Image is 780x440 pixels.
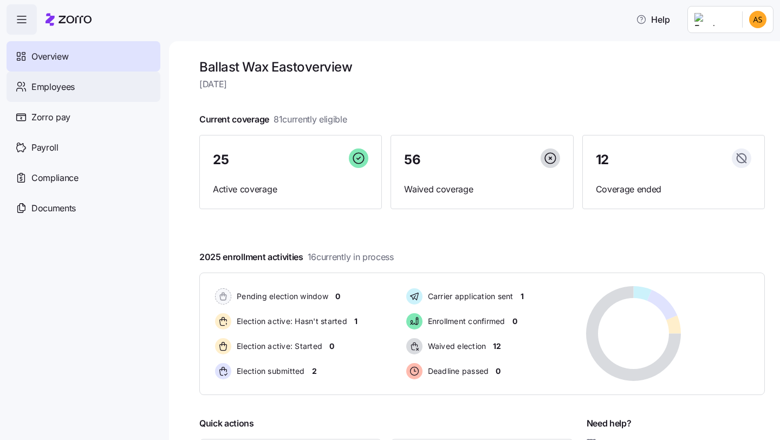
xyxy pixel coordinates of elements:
[199,113,347,126] span: Current coverage
[6,41,160,72] a: Overview
[521,291,524,302] span: 1
[199,77,765,91] span: [DATE]
[308,250,394,264] span: 16 currently in process
[335,291,340,302] span: 0
[512,316,517,327] span: 0
[233,291,328,302] span: Pending election window
[636,13,670,26] span: Help
[596,153,609,166] span: 12
[199,250,394,264] span: 2025 enrollment activities
[31,141,58,154] span: Payroll
[749,11,766,28] img: 835be5d9d2fb0bff5529581db3e63ca5
[425,291,513,302] span: Carrier application sent
[6,193,160,223] a: Documents
[213,153,229,166] span: 25
[213,183,368,196] span: Active coverage
[233,366,305,377] span: Election submitted
[425,316,505,327] span: Enrollment confirmed
[404,153,420,166] span: 56
[31,50,68,63] span: Overview
[496,366,500,377] span: 0
[233,316,347,327] span: Election active: Hasn't started
[404,183,560,196] span: Waived coverage
[329,341,334,352] span: 0
[425,366,489,377] span: Deadline passed
[6,132,160,163] a: Payroll
[627,9,679,30] button: Help
[199,417,254,430] span: Quick actions
[199,59,765,75] h1: Ballast Wax East overview
[6,163,160,193] a: Compliance
[6,72,160,102] a: Employees
[233,341,322,352] span: Election active: Started
[31,111,70,124] span: Zorro pay
[312,366,317,377] span: 2
[587,417,632,430] span: Need help?
[694,13,733,26] img: Employer logo
[31,171,79,185] span: Compliance
[31,202,76,215] span: Documents
[596,183,751,196] span: Coverage ended
[6,102,160,132] a: Zorro pay
[425,341,486,352] span: Waived election
[31,80,75,94] span: Employees
[274,113,347,126] span: 81 currently eligible
[493,341,500,352] span: 12
[354,316,357,327] span: 1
